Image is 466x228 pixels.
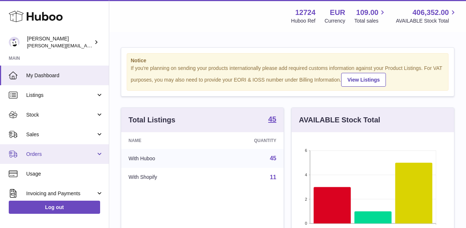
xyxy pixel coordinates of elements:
[325,17,345,24] div: Currency
[268,115,276,123] strong: 45
[26,131,96,138] span: Sales
[396,17,457,24] span: AVAILABLE Stock Total
[121,168,209,187] td: With Shopify
[291,17,316,24] div: Huboo Ref
[26,92,96,99] span: Listings
[305,173,307,177] text: 4
[209,132,284,149] th: Quantity
[121,132,209,149] th: Name
[270,155,276,161] a: 45
[129,115,175,125] h3: Total Listings
[412,8,449,17] span: 406,352.00
[330,8,345,17] strong: EUR
[354,17,387,24] span: Total sales
[131,57,445,64] strong: Notice
[341,73,386,87] a: View Listings
[9,201,100,214] a: Log out
[396,8,457,24] a: 406,352.00 AVAILABLE Stock Total
[121,149,209,168] td: With Huboo
[270,174,276,180] a: 11
[26,151,96,158] span: Orders
[305,221,307,225] text: 0
[26,72,103,79] span: My Dashboard
[26,190,96,197] span: Invoicing and Payments
[299,115,380,125] h3: AVAILABLE Stock Total
[9,37,20,48] img: sebastian@ffern.co
[305,197,307,201] text: 2
[295,8,316,17] strong: 12724
[27,43,146,48] span: [PERSON_NAME][EMAIL_ADDRESS][DOMAIN_NAME]
[356,8,378,17] span: 109.00
[268,115,276,124] a: 45
[26,170,103,177] span: Usage
[305,148,307,153] text: 6
[26,111,96,118] span: Stock
[354,8,387,24] a: 109.00 Total sales
[27,35,92,49] div: [PERSON_NAME]
[131,65,445,87] div: If you're planning on sending your products internationally please add required customs informati...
